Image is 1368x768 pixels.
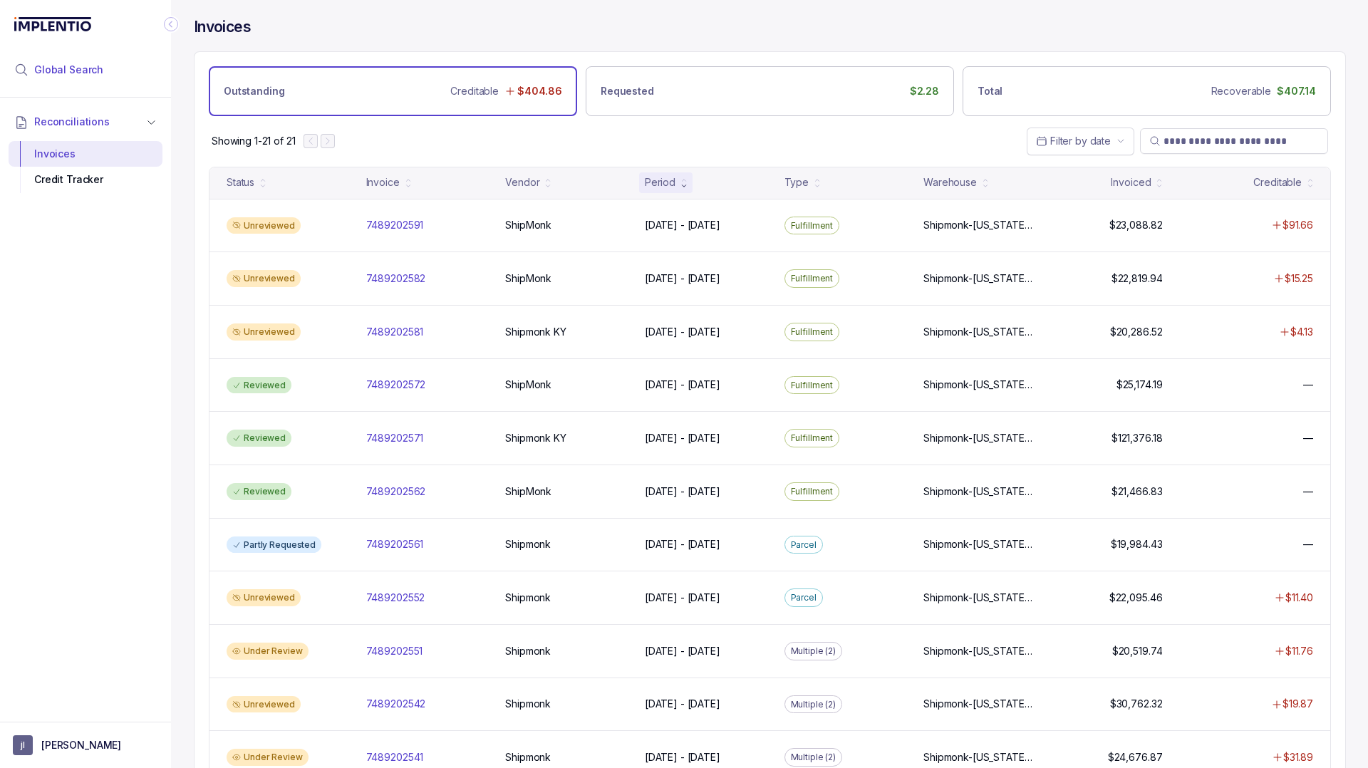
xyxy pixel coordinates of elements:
[366,484,426,499] p: 7489202562
[505,591,551,605] p: Shipmonk
[923,591,1035,605] p: Shipmonk-[US_STATE], Shipmonk-[US_STATE], Shipmonk-[US_STATE]
[791,697,836,712] p: Multiple (2)
[9,106,162,137] button: Reconciliations
[505,537,551,551] p: Shipmonk
[784,175,809,190] div: Type
[366,644,423,658] p: 7489202551
[791,325,834,339] p: Fulfillment
[505,325,566,339] p: Shipmonk KY
[1253,175,1302,190] div: Creditable
[227,323,301,341] div: Unreviewed
[13,735,33,755] span: User initials
[791,484,834,499] p: Fulfillment
[1110,697,1163,711] p: $30,762.32
[505,271,551,286] p: ShipMonk
[791,378,834,393] p: Fulfillment
[366,175,400,190] div: Invoice
[227,217,301,234] div: Unreviewed
[645,484,720,499] p: [DATE] - [DATE]
[1111,484,1163,499] p: $21,466.83
[645,325,720,339] p: [DATE] - [DATE]
[1027,128,1134,155] button: Date Range Picker
[450,84,499,98] p: Creditable
[1050,135,1111,147] span: Filter by date
[923,537,1035,551] p: Shipmonk-[US_STATE], Shipmonk-[US_STATE], Shipmonk-[US_STATE]
[791,644,836,658] p: Multiple (2)
[227,536,321,554] div: Partly Requested
[366,325,424,339] p: 7489202581
[1112,644,1163,658] p: $20,519.74
[791,538,817,552] p: Parcel
[1109,218,1163,232] p: $23,088.82
[505,484,551,499] p: ShipMonk
[366,591,425,605] p: 7489202552
[1285,591,1313,605] p: $11.40
[20,141,151,167] div: Invoices
[227,175,254,190] div: Status
[227,643,309,660] div: Under Review
[1303,378,1313,392] p: —
[224,84,284,98] p: Outstanding
[1116,378,1163,392] p: $25,174.19
[194,17,251,37] h4: Invoices
[227,483,291,500] div: Reviewed
[645,750,720,764] p: [DATE] - [DATE]
[1282,697,1313,711] p: $19.87
[923,271,1035,286] p: Shipmonk-[US_STATE], Shipmonk-[US_STATE], Shipmonk-[US_STATE]
[505,697,551,711] p: Shipmonk
[34,63,103,77] span: Global Search
[1108,750,1163,764] p: $24,676.87
[366,218,424,232] p: 7489202591
[517,84,562,98] p: $404.86
[645,378,720,392] p: [DATE] - [DATE]
[505,175,539,190] div: Vendor
[1111,175,1151,190] div: Invoiced
[645,271,720,286] p: [DATE] - [DATE]
[1111,431,1162,445] p: $121,376.18
[645,537,720,551] p: [DATE] - [DATE]
[1277,84,1316,98] p: $407.14
[227,749,309,766] div: Under Review
[212,134,295,148] div: Remaining page entries
[1303,537,1313,551] p: —
[791,431,834,445] p: Fulfillment
[923,218,1035,232] p: Shipmonk-[US_STATE], Shipmonk-[US_STATE], Shipmonk-[US_STATE]
[791,750,836,764] p: Multiple (2)
[978,84,1002,98] p: Total
[505,378,551,392] p: ShipMonk
[227,430,291,447] div: Reviewed
[505,644,551,658] p: Shipmonk
[34,115,110,129] span: Reconciliations
[162,16,180,33] div: Collapse Icon
[923,697,1035,711] p: Shipmonk-[US_STATE], Shipmonk-[US_STATE], Shipmonk-[US_STATE]
[505,750,551,764] p: Shipmonk
[923,644,1035,658] p: Shipmonk-[US_STATE], Shipmonk-[US_STATE], Shipmonk-[US_STATE]
[212,134,295,148] p: Showing 1-21 of 21
[1036,134,1111,148] search: Date Range Picker
[366,697,426,711] p: 7489202542
[645,697,720,711] p: [DATE] - [DATE]
[1111,271,1163,286] p: $22,819.94
[1303,431,1313,445] p: —
[366,431,424,445] p: 7489202571
[1285,644,1313,658] p: $11.76
[9,138,162,196] div: Reconciliations
[20,167,151,192] div: Credit Tracker
[1285,271,1313,286] p: $15.25
[645,431,720,445] p: [DATE] - [DATE]
[13,735,158,755] button: User initials[PERSON_NAME]
[41,738,121,752] p: [PERSON_NAME]
[505,218,551,232] p: ShipMonk
[923,431,1035,445] p: Shipmonk-[US_STATE], Shipmonk-[US_STATE], Shipmonk-[US_STATE]
[227,377,291,394] div: Reviewed
[791,219,834,233] p: Fulfillment
[910,84,939,98] p: $2.28
[923,325,1035,339] p: Shipmonk-[US_STATE], Shipmonk-[US_STATE], Shipmonk-[US_STATE]
[1111,537,1163,551] p: $19,984.43
[1283,750,1313,764] p: $31.89
[227,270,301,287] div: Unreviewed
[366,378,426,392] p: 7489202572
[645,175,675,190] div: Period
[366,271,426,286] p: 7489202582
[923,484,1035,499] p: Shipmonk-[US_STATE], Shipmonk-[US_STATE], Shipmonk-[US_STATE]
